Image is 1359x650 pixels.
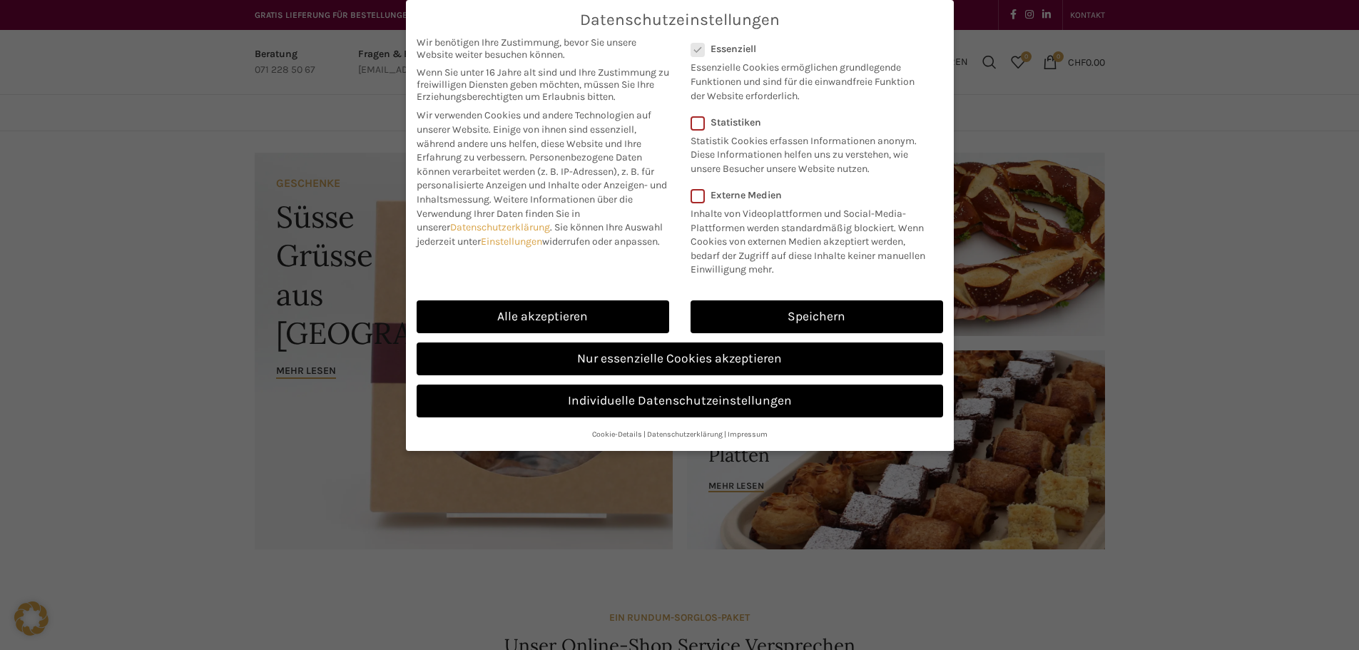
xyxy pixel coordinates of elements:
span: Wir verwenden Cookies und andere Technologien auf unserer Website. Einige von ihnen sind essenzie... [417,109,651,163]
label: Essenziell [691,43,925,55]
a: Alle akzeptieren [417,300,669,333]
label: Externe Medien [691,189,934,201]
p: Inhalte von Videoplattformen und Social-Media-Plattformen werden standardmäßig blockiert. Wenn Co... [691,201,934,277]
a: Individuelle Datenschutzeinstellungen [417,385,943,417]
span: Sie können Ihre Auswahl jederzeit unter widerrufen oder anpassen. [417,221,663,248]
a: Datenschutzerklärung [647,430,723,439]
span: Wenn Sie unter 16 Jahre alt sind und Ihre Zustimmung zu freiwilligen Diensten geben möchten, müss... [417,66,669,103]
a: Datenschutzerklärung [450,221,550,233]
a: Einstellungen [481,235,542,248]
span: Personenbezogene Daten können verarbeitet werden (z. B. IP-Adressen), z. B. für personalisierte A... [417,151,667,205]
a: Speichern [691,300,943,333]
span: Weitere Informationen über die Verwendung Ihrer Daten finden Sie in unserer . [417,193,633,233]
p: Essenzielle Cookies ermöglichen grundlegende Funktionen und sind für die einwandfreie Funktion de... [691,55,925,103]
a: Cookie-Details [592,430,642,439]
a: Nur essenzielle Cookies akzeptieren [417,342,943,375]
span: Datenschutzeinstellungen [580,11,780,29]
a: Impressum [728,430,768,439]
label: Statistiken [691,116,925,128]
p: Statistik Cookies erfassen Informationen anonym. Diese Informationen helfen uns zu verstehen, wie... [691,128,925,176]
span: Wir benötigen Ihre Zustimmung, bevor Sie unsere Website weiter besuchen können. [417,36,669,61]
